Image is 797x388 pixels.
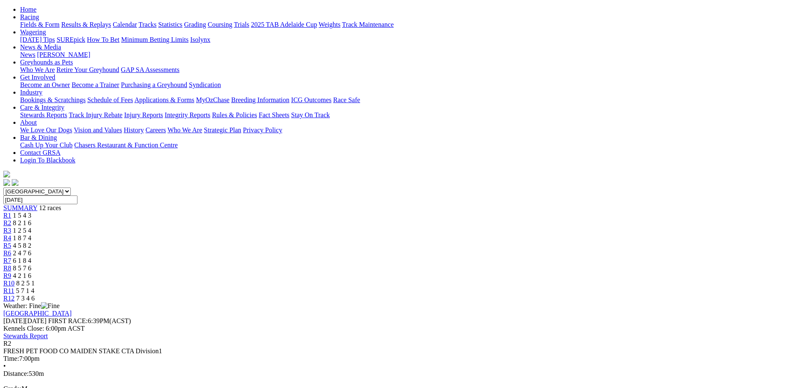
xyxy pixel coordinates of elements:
[134,96,194,103] a: Applications & Forms
[20,51,794,59] div: News & Media
[20,141,794,149] div: Bar & Dining
[291,111,330,118] a: Stay On Track
[3,370,28,377] span: Distance:
[20,157,75,164] a: Login To Blackbook
[16,287,34,294] span: 5 7 1 4
[20,81,70,88] a: Become an Owner
[121,81,187,88] a: Purchasing a Greyhound
[20,104,64,111] a: Care & Integrity
[3,257,11,264] a: R7
[87,96,133,103] a: Schedule of Fees
[13,212,31,219] span: 1 5 4 3
[20,111,67,118] a: Stewards Reports
[20,36,55,43] a: [DATE] Tips
[20,96,794,104] div: Industry
[3,195,77,204] input: Select date
[20,28,46,36] a: Wagering
[72,81,119,88] a: Become a Trainer
[3,272,11,279] span: R9
[168,126,202,134] a: Who We Are
[13,265,31,272] span: 8 5 7 6
[20,59,73,66] a: Greyhounds as Pets
[3,295,15,302] a: R12
[3,355,794,362] div: 7:00pm
[190,36,210,43] a: Isolynx
[13,272,31,279] span: 4 2 1 6
[3,242,11,249] a: R5
[3,332,48,339] a: Stewards Report
[291,96,331,103] a: ICG Outcomes
[3,362,6,370] span: •
[20,126,72,134] a: We Love Our Dogs
[3,325,794,332] div: Kennels Close: 6:00pm ACST
[87,36,120,43] a: How To Bet
[3,265,11,272] a: R8
[20,126,794,134] div: About
[208,21,232,28] a: Coursing
[20,51,35,58] a: News
[145,126,166,134] a: Careers
[20,21,59,28] a: Fields & Form
[121,36,188,43] a: Minimum Betting Limits
[12,179,18,186] img: twitter.svg
[20,111,794,119] div: Care & Integrity
[13,249,31,257] span: 2 4 7 6
[342,21,394,28] a: Track Maintenance
[3,280,15,287] a: R10
[113,21,137,28] a: Calendar
[37,51,90,58] a: [PERSON_NAME]
[3,234,11,242] span: R4
[20,141,72,149] a: Cash Up Your Club
[3,310,72,317] a: [GEOGRAPHIC_DATA]
[3,212,11,219] a: R1
[57,66,119,73] a: Retire Your Greyhound
[20,134,57,141] a: Bar & Dining
[243,126,282,134] a: Privacy Policy
[16,295,35,302] span: 7 3 4 6
[48,317,88,324] span: FIRST RACE:
[3,249,11,257] a: R6
[212,111,257,118] a: Rules & Policies
[20,81,794,89] div: Get Involved
[124,111,163,118] a: Injury Reports
[333,96,360,103] a: Race Safe
[3,204,37,211] a: SUMMARY
[41,302,59,310] img: Fine
[20,44,61,51] a: News & Media
[251,21,317,28] a: 2025 TAB Adelaide Cup
[3,227,11,234] a: R3
[196,96,230,103] a: MyOzChase
[184,21,206,28] a: Grading
[121,66,180,73] a: GAP SA Assessments
[204,126,241,134] a: Strategic Plan
[13,242,31,249] span: 4 5 8 2
[319,21,340,28] a: Weights
[16,280,35,287] span: 8 2 5 1
[20,149,60,156] a: Contact GRSA
[20,66,55,73] a: Who We Are
[189,81,221,88] a: Syndication
[3,171,10,177] img: logo-grsa-white.png
[259,111,289,118] a: Fact Sheets
[69,111,122,118] a: Track Injury Rebate
[57,36,85,43] a: SUREpick
[3,317,46,324] span: [DATE]
[3,287,14,294] a: R11
[20,36,794,44] div: Wagering
[234,21,249,28] a: Trials
[20,74,55,81] a: Get Involved
[20,13,39,21] a: Racing
[3,347,794,355] div: FRESH PET FOOD CO MAIDEN STAKE CTA Division1
[61,21,111,28] a: Results & Replays
[74,141,178,149] a: Chasers Restaurant & Function Centre
[20,89,42,96] a: Industry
